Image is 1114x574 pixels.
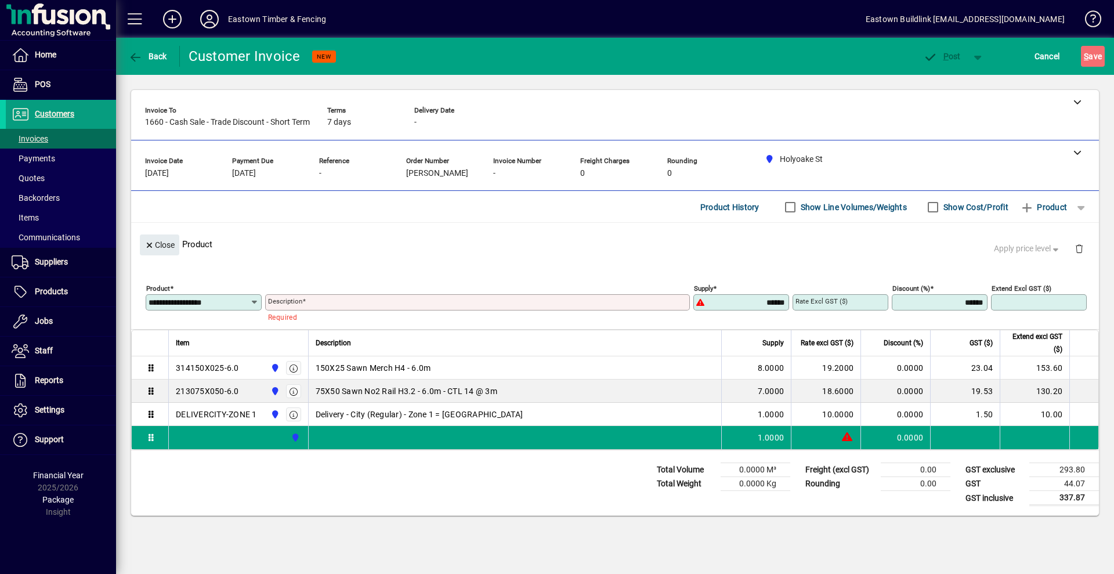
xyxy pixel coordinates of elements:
[970,337,993,349] span: GST ($)
[12,174,45,183] span: Quotes
[327,118,351,127] span: 7 days
[758,409,784,420] span: 1.0000
[35,80,50,89] span: POS
[860,426,930,449] td: 0.0000
[12,154,55,163] span: Payments
[801,337,853,349] span: Rate excl GST ($)
[881,463,950,477] td: 0.00
[128,52,167,61] span: Back
[6,396,116,425] a: Settings
[6,70,116,99] a: POS
[42,495,74,504] span: Package
[319,169,321,178] span: -
[1000,403,1069,426] td: 10.00
[145,169,169,178] span: [DATE]
[140,234,179,255] button: Close
[1065,243,1093,254] app-page-header-button: Delete
[35,50,56,59] span: Home
[1035,47,1060,66] span: Cancel
[35,435,64,444] span: Support
[131,223,1099,265] div: Product
[798,409,853,420] div: 10.0000
[145,118,310,127] span: 1660 - Cash Sale - Trade Discount - Short Term
[892,284,930,293] mat-label: Discount (%)
[267,408,281,421] span: Holyoake St
[191,9,228,30] button: Profile
[1084,47,1102,66] span: ave
[762,337,784,349] span: Supply
[35,376,63,385] span: Reports
[6,129,116,149] a: Invoices
[154,9,191,30] button: Add
[960,477,1029,491] td: GST
[35,346,53,355] span: Staff
[316,385,497,397] span: 75X50 Sawn No2 Rail H3.2 - 6.0m - CTL 14 @ 3m
[1000,380,1069,403] td: 130.20
[6,208,116,228] a: Items
[35,316,53,326] span: Jobs
[6,248,116,277] a: Suppliers
[651,463,721,477] td: Total Volume
[1007,330,1062,356] span: Extend excl GST ($)
[176,409,257,420] div: DELIVERCITY-ZONE 1
[35,405,64,414] span: Settings
[268,311,681,323] mat-error: Required
[798,201,907,213] label: Show Line Volumes/Weights
[144,236,175,255] span: Close
[6,149,116,168] a: Payments
[721,463,790,477] td: 0.0000 M³
[1029,463,1099,477] td: 293.80
[189,47,301,66] div: Customer Invoice
[798,385,853,397] div: 18.6000
[268,297,302,305] mat-label: Description
[992,284,1051,293] mat-label: Extend excl GST ($)
[943,52,949,61] span: P
[930,356,1000,380] td: 23.04
[700,198,759,216] span: Product History
[721,477,790,491] td: 0.0000 Kg
[146,284,170,293] mat-label: Product
[758,385,784,397] span: 7.0000
[12,233,80,242] span: Communications
[493,169,495,178] span: -
[866,10,1065,28] div: Eastown Buildlink [EMAIL_ADDRESS][DOMAIN_NAME]
[994,243,1061,255] span: Apply price level
[406,169,468,178] span: [PERSON_NAME]
[758,362,784,374] span: 8.0000
[1081,46,1105,67] button: Save
[6,41,116,70] a: Home
[12,134,48,143] span: Invoices
[923,52,961,61] span: ost
[6,168,116,188] a: Quotes
[137,239,182,250] app-page-header-button: Close
[651,477,721,491] td: Total Weight
[288,431,301,444] span: Holyoake St
[317,53,331,60] span: NEW
[6,188,116,208] a: Backorders
[176,385,239,397] div: 213075X050-6.0
[696,197,764,218] button: Product History
[960,463,1029,477] td: GST exclusive
[267,385,281,398] span: Holyoake St
[758,432,784,443] span: 1.0000
[316,409,523,420] span: Delivery - City (Regular) - Zone 1 = [GEOGRAPHIC_DATA]
[6,366,116,395] a: Reports
[1076,2,1099,40] a: Knowledge Base
[116,46,180,67] app-page-header-button: Back
[1065,234,1093,262] button: Delete
[1000,356,1069,380] td: 153.60
[35,109,74,118] span: Customers
[1029,477,1099,491] td: 44.07
[6,277,116,306] a: Products
[125,46,170,67] button: Back
[316,362,431,374] span: 150X25 Sawn Merch H4 - 6.0m
[884,337,923,349] span: Discount (%)
[917,46,967,67] button: Post
[228,10,326,28] div: Eastown Timber & Fencing
[860,403,930,426] td: 0.0000
[316,337,351,349] span: Description
[960,491,1029,506] td: GST inclusive
[6,425,116,454] a: Support
[176,362,239,374] div: 314150X025-6.0
[414,118,417,127] span: -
